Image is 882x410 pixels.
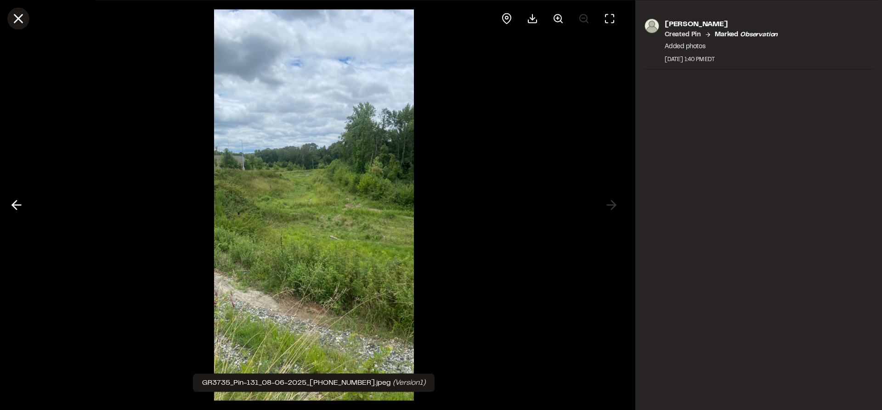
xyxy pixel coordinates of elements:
[6,194,28,216] button: Previous photo
[496,7,518,29] div: View pin on map
[665,29,701,39] p: Created Pin
[665,41,778,51] p: Added photos
[547,7,569,29] button: Zoom in
[7,7,29,29] button: Close modal
[599,7,621,29] button: Toggle Fullscreen
[665,55,778,63] div: [DATE] 1:40 PM EDT
[645,18,659,33] img: photo
[740,32,778,37] em: observation
[665,18,778,29] p: [PERSON_NAME]
[715,29,778,39] p: Marked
